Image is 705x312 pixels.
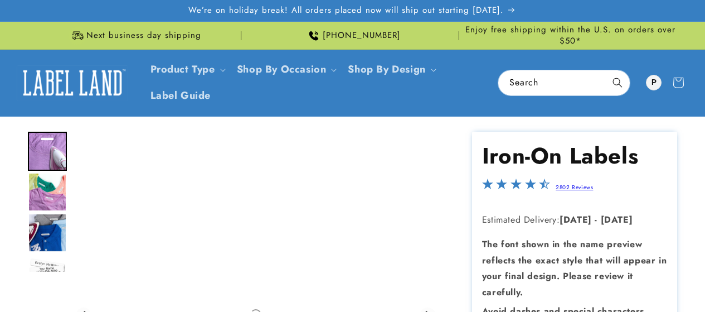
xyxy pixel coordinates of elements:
div: Announcement [28,22,241,49]
div: Go to slide 3 [28,213,67,252]
a: Shop By Design [348,62,425,76]
span: Label Guide [150,89,211,102]
div: Go to slide 4 [28,254,67,293]
button: Search [605,70,630,95]
span: [PHONE_NUMBER] [323,30,401,41]
span: Shop By Occasion [237,63,327,76]
img: Iron on name labels ironed to shirt collar [28,213,67,252]
img: Iron on name tags ironed to a t-shirt [28,172,67,212]
span: Next business day shipping [86,30,201,41]
div: Announcement [246,22,459,49]
div: Go to slide 2 [28,172,67,212]
span: Enjoy free shipping within the U.S. on orders over $50* [464,25,677,46]
img: Label Land [17,65,128,100]
img: Iron-on name labels with an iron [28,254,67,293]
h1: Iron-On Labels [482,141,668,170]
strong: The font shown in the name preview reflects the exact style that will appear in your final design... [482,238,667,299]
span: We’re on holiday break! All orders placed now will ship out starting [DATE]. [188,5,504,16]
strong: [DATE] [560,213,592,226]
strong: [DATE] [601,213,633,226]
summary: Shop By Occasion [230,56,342,83]
div: Go to slide 1 [28,132,67,171]
a: 2802 Reviews [556,183,593,191]
summary: Product Type [144,56,230,83]
a: Label Land [13,61,133,104]
span: 4.5-star overall rating [482,181,550,194]
div: Announcement [464,22,677,49]
img: Iron on name label being ironed to shirt [28,132,67,171]
p: Estimated Delivery: [482,212,668,228]
strong: - [595,213,597,226]
summary: Shop By Design [341,56,440,83]
a: Product Type [150,62,215,76]
a: Label Guide [144,83,218,109]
